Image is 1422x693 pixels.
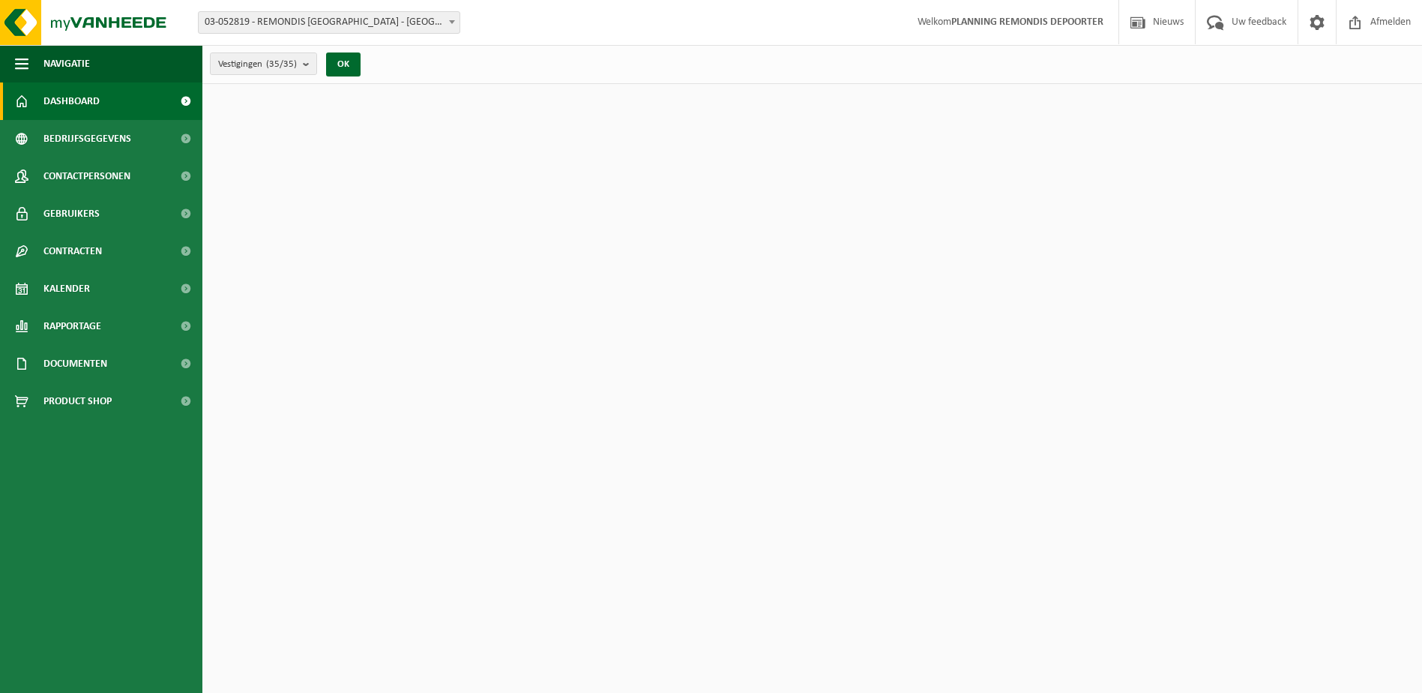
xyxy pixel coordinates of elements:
[43,232,102,270] span: Contracten
[43,120,131,157] span: Bedrijfsgegevens
[43,195,100,232] span: Gebruikers
[43,270,90,307] span: Kalender
[199,12,460,33] span: 03-052819 - REMONDIS WEST-VLAANDEREN - OOSTENDE
[326,52,361,76] button: OK
[951,16,1103,28] strong: PLANNING REMONDIS DEPOORTER
[218,53,297,76] span: Vestigingen
[266,59,297,69] count: (35/35)
[43,157,130,195] span: Contactpersonen
[210,52,317,75] button: Vestigingen(35/35)
[43,307,101,345] span: Rapportage
[43,345,107,382] span: Documenten
[43,382,112,420] span: Product Shop
[198,11,460,34] span: 03-052819 - REMONDIS WEST-VLAANDEREN - OOSTENDE
[43,82,100,120] span: Dashboard
[43,45,90,82] span: Navigatie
